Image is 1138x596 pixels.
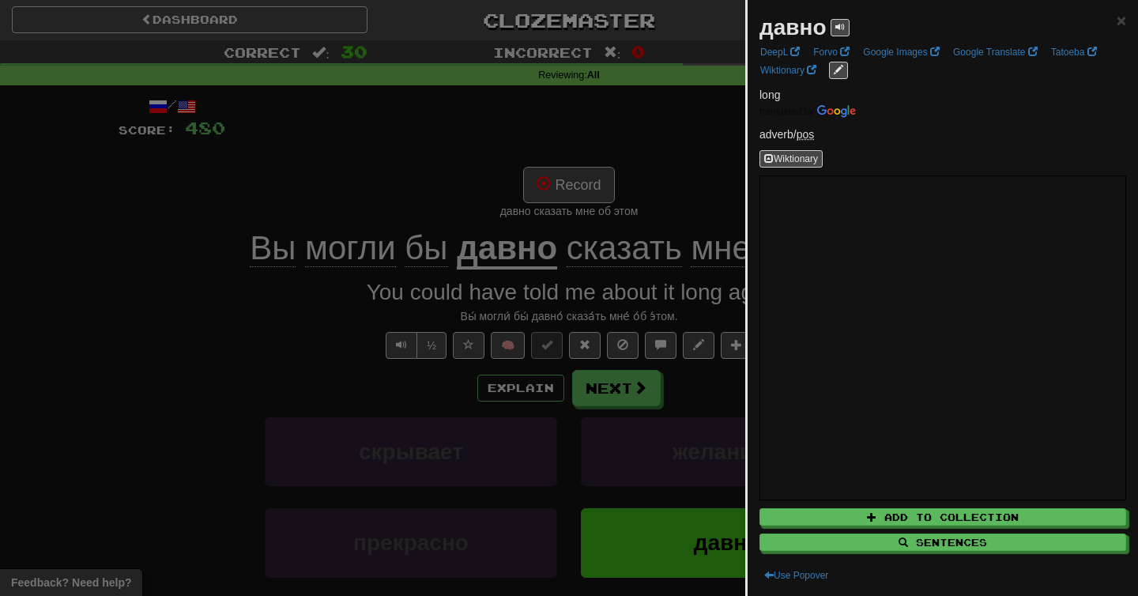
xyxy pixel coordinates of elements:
[1046,43,1102,61] a: Tatoeba
[759,150,823,168] button: Wiktionary
[808,43,854,61] a: Forvo
[1117,11,1126,29] span: ×
[759,567,833,584] button: Use Popover
[858,43,944,61] a: Google Images
[759,105,856,118] img: Color short
[756,43,805,61] a: DeepL
[759,534,1126,551] button: Sentences
[759,508,1126,526] button: Add to Collection
[759,15,827,40] strong: давно
[759,126,1126,142] p: adverb /
[948,43,1042,61] a: Google Translate
[1117,12,1126,28] button: Close
[759,89,780,101] span: long
[797,128,815,141] abbr: Degree: Positive, first degree
[756,62,821,79] a: Wiktionary
[829,62,848,79] button: edit links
